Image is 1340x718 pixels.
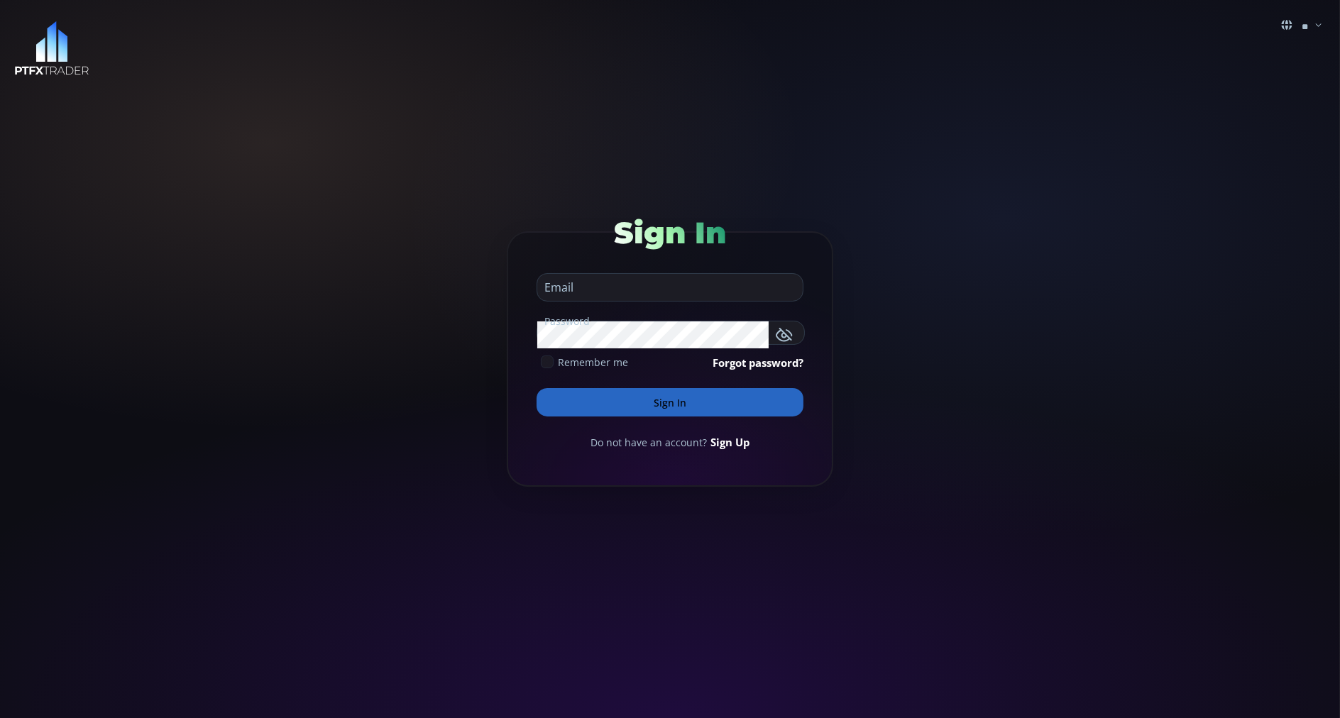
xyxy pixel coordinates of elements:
[710,434,749,450] a: Sign Up
[558,355,628,370] span: Remember me
[537,434,803,450] div: Do not have an account?
[614,214,726,251] span: Sign In
[537,388,803,416] button: Sign In
[713,355,803,370] a: Forgot password?
[14,21,89,76] img: LOGO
